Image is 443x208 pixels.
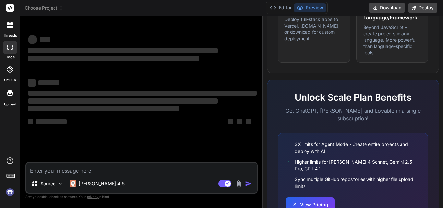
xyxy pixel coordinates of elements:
p: [PERSON_NAME] 4 S.. [79,180,127,187]
button: Editor [267,3,294,12]
img: attachment [235,180,243,188]
label: code [6,55,15,60]
p: Beyond JavaScript - create projects in any language. More powerful than language-specific tools [363,24,422,56]
span: ‌ [28,106,179,111]
label: GitHub [4,77,16,83]
img: Pick Models [57,181,63,187]
button: Download [369,3,405,13]
p: Source [41,180,55,187]
span: ‌ [28,91,257,96]
span: 3X limits for Agent Mode - Create entire projects and deploy with AI [295,141,420,154]
span: ‌ [28,119,33,124]
span: ‌ [38,80,59,85]
h2: Unlock Scale Plan Benefits [278,91,428,104]
span: ‌ [228,119,233,124]
span: Higher limits for [PERSON_NAME] 4 Sonnet, Gemini 2.5 Pro, GPT 4.1 [295,158,420,172]
span: ‌ [36,119,67,124]
p: Deploy full-stack apps to Vercel, [DOMAIN_NAME], or download for custom deployment [284,16,343,42]
span: ‌ [246,119,251,124]
span: privacy [87,195,99,199]
img: signin [5,187,16,198]
img: icon [245,180,252,187]
label: threads [3,33,17,38]
p: Get ChatGPT, [PERSON_NAME] and Lovable in a single subscription! [278,107,428,122]
span: Choose Project [25,5,63,11]
span: Sync multiple GitHub repositories with higher file upload limits [295,176,420,190]
span: ‌ [28,98,218,104]
span: ‌ [28,48,218,53]
label: Upload [4,102,16,107]
span: ‌ [237,119,242,124]
button: Deploy [408,3,437,13]
span: ‌ [28,56,199,61]
button: Preview [294,3,326,12]
p: Always double-check its answers. Your in Bind [25,194,258,200]
span: ‌ [40,37,50,42]
span: ‌ [28,35,37,44]
img: Claude 4 Sonnet [70,180,76,187]
span: ‌ [28,79,36,87]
